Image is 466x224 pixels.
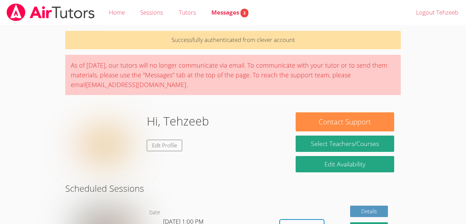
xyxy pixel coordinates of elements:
span: Messages [211,8,248,16]
img: default.png [72,112,141,182]
h2: Scheduled Sessions [65,182,401,195]
a: Select Teachers/Courses [296,136,394,152]
button: Contact Support [296,112,394,131]
a: Edit Profile [147,140,182,151]
img: airtutors_banner-c4298cdbf04f3fff15de1276eac7730deb9818008684d7c2e4769d2f7ddbe033.png [6,3,95,21]
div: As of [DATE], our tutors will no longer communicate via email. To communicate with your tutor or ... [65,55,401,95]
a: Edit Availability [296,156,394,172]
h1: Hi, Tehzeeb [147,112,209,130]
a: Details [350,206,388,217]
p: Successfully authenticated from clever account [65,31,401,49]
dt: Date [149,208,160,217]
span: 3 [240,9,248,17]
